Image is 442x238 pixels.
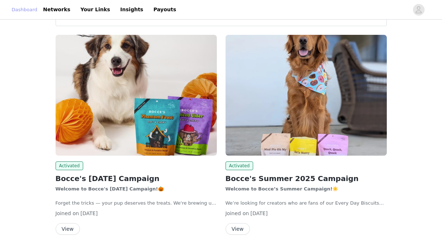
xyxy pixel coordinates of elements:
span: Joined on [226,210,249,216]
strong: Welcome to Bocce's [DATE] Campaign! [56,186,158,192]
span: Activated [226,161,254,170]
img: Bocce's [226,35,387,156]
a: Payouts [149,1,181,18]
span: Activated [56,161,84,170]
a: Your Links [76,1,115,18]
button: View [226,223,250,235]
img: Bocce's [56,35,217,156]
button: View [56,223,80,235]
div: avatar [415,4,422,16]
p: ☀️ [226,185,387,193]
span: Joined on [56,210,79,216]
h2: Bocce's [DATE] Campaign [56,173,217,184]
span: [DATE] [251,210,268,216]
a: Insights [116,1,147,18]
p: We’re looking for creators who are fans of our Every Day Biscuits and Soft & Chewy treats. [226,200,387,207]
h2: Bocce's Summer 2025 Campaign [226,173,387,184]
p: Forget the tricks — your pup deserves the treats. We're brewing up something spooky (& sweet!) th... [56,200,217,207]
a: Dashboard [12,6,37,13]
p: 🎃 [56,185,217,193]
strong: Welcome to Bocce’s Summer Campaign! [226,186,333,192]
a: View [56,226,80,232]
span: [DATE] [81,210,98,216]
a: Networks [39,1,75,18]
a: View [226,226,250,232]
